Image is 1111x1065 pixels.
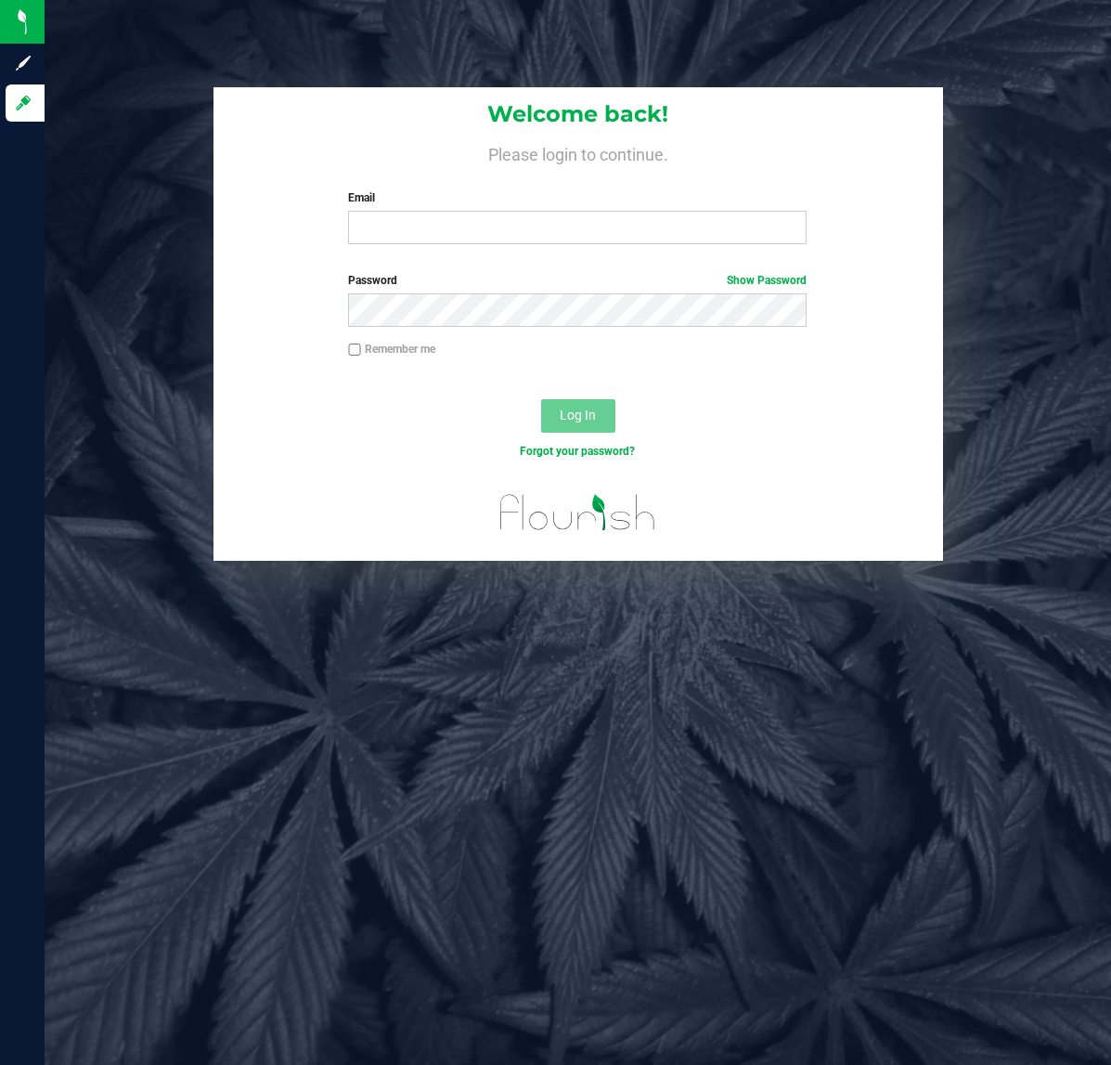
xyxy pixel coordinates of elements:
a: Show Password [727,274,807,287]
span: Log In [560,408,596,422]
h1: Welcome back! [213,102,943,126]
inline-svg: Log in [14,94,32,112]
label: Remember me [348,341,435,357]
inline-svg: Sign up [14,54,32,72]
input: Remember me [348,344,361,357]
h4: Please login to continue. [213,141,943,163]
label: Email [348,189,807,206]
img: flourish_logo.svg [486,479,669,546]
span: Password [348,274,397,287]
button: Log In [541,399,615,433]
a: Forgot your password? [520,445,635,458]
